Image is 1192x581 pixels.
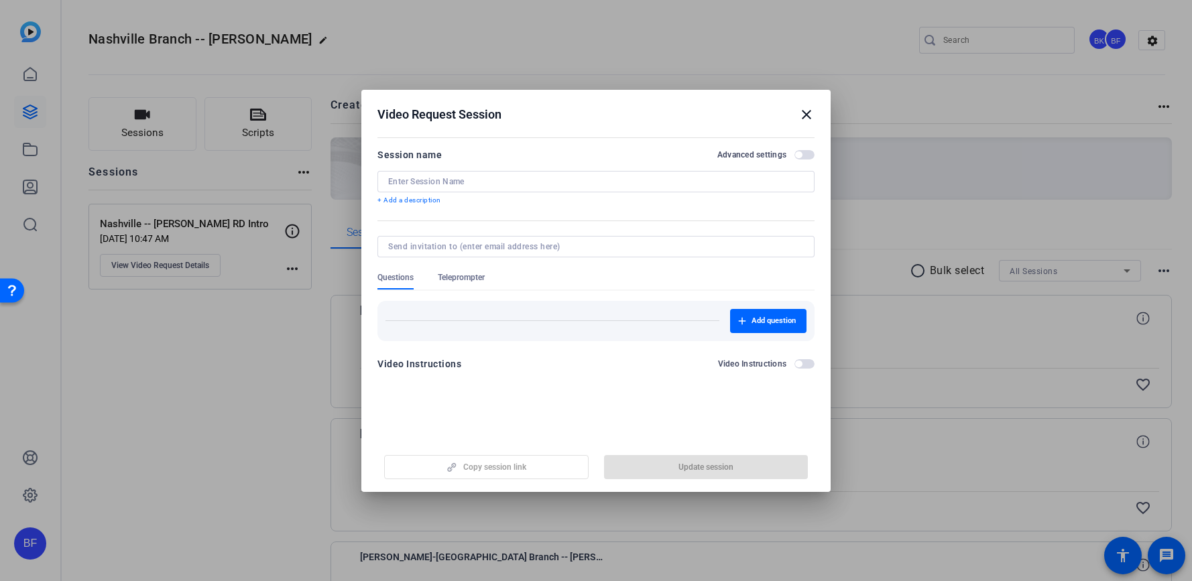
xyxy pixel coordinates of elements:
h2: Video Instructions [718,359,787,369]
div: Session name [377,147,442,163]
span: Questions [377,272,414,283]
input: Send invitation to (enter email address here) [388,241,798,252]
p: + Add a description [377,195,815,206]
div: Video Request Session [377,107,815,123]
span: Teleprompter [438,272,485,283]
mat-icon: close [798,107,815,123]
button: Add question [730,309,807,333]
h2: Advanced settings [717,149,786,160]
span: Add question [752,316,796,326]
div: Video Instructions [377,356,461,372]
input: Enter Session Name [388,176,804,187]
